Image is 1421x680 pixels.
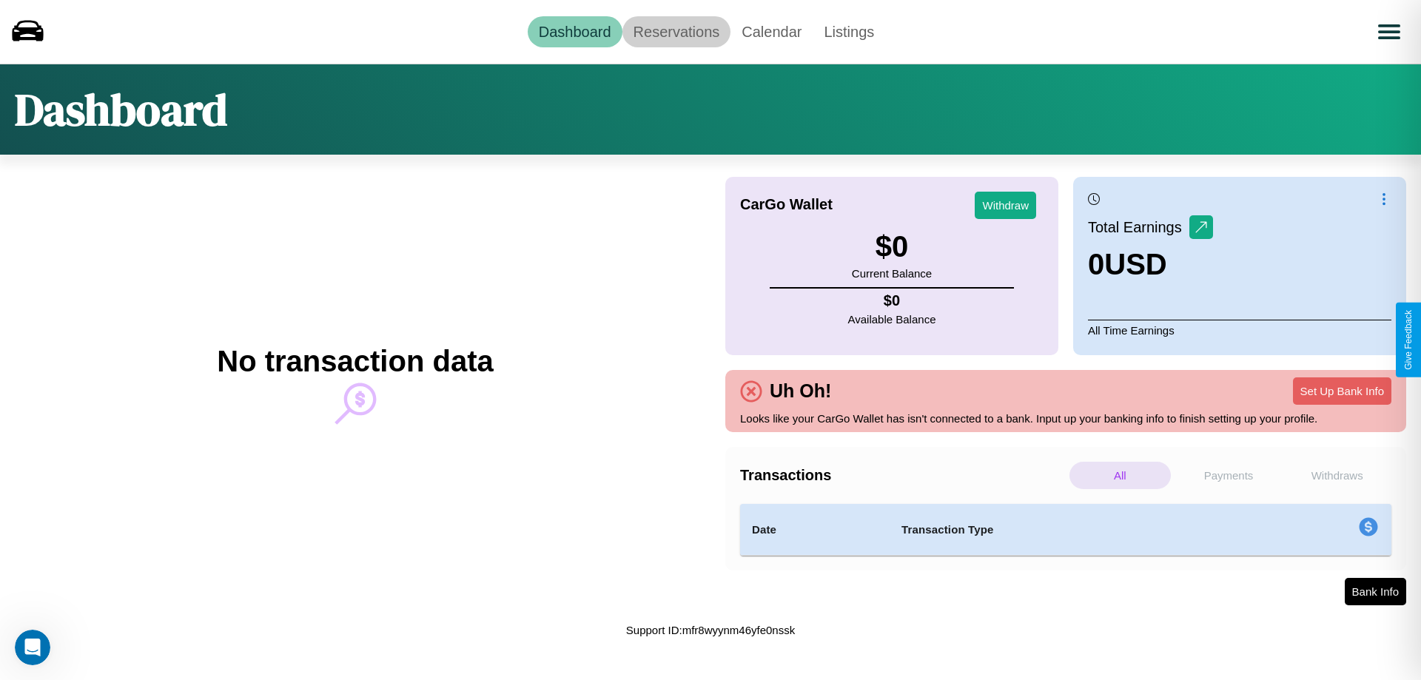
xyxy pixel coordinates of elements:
a: Listings [813,16,885,47]
h4: CarGo Wallet [740,196,833,213]
button: Withdraw [975,192,1036,219]
p: Looks like your CarGo Wallet has isn't connected to a bank. Input up your banking info to finish ... [740,408,1391,428]
h4: Date [752,521,878,539]
button: Bank Info [1345,578,1406,605]
button: Set Up Bank Info [1293,377,1391,405]
h4: $ 0 [848,292,936,309]
h4: Uh Oh! [762,380,839,402]
p: Support ID: mfr8wyynm46yfe0nssk [626,620,795,640]
a: Calendar [730,16,813,47]
h4: Transactions [740,467,1066,484]
p: Available Balance [848,309,936,329]
h2: No transaction data [217,345,493,378]
h1: Dashboard [15,79,227,140]
a: Dashboard [528,16,622,47]
p: Total Earnings [1088,214,1189,240]
h3: 0 USD [1088,248,1213,281]
p: All [1069,462,1171,489]
table: simple table [740,504,1391,556]
div: Give Feedback [1403,310,1414,370]
h4: Transaction Type [901,521,1237,539]
p: Withdraws [1286,462,1388,489]
a: Reservations [622,16,731,47]
iframe: Intercom live chat [15,630,50,665]
button: Open menu [1368,11,1410,53]
p: Payments [1178,462,1280,489]
h3: $ 0 [852,230,932,263]
p: Current Balance [852,263,932,283]
p: All Time Earnings [1088,320,1391,340]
